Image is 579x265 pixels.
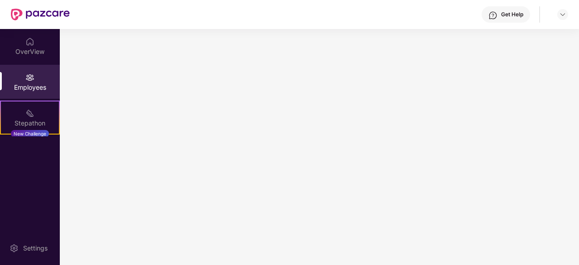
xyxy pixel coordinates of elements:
[559,11,566,18] img: svg+xml;base64,PHN2ZyBpZD0iRHJvcGRvd24tMzJ4MzIiIHhtbG5zPSJodHRwOi8vd3d3LnczLm9yZy8yMDAwL3N2ZyIgd2...
[1,119,59,128] div: Stepathon
[488,11,497,20] img: svg+xml;base64,PHN2ZyBpZD0iSGVscC0zMngzMiIgeG1sbnM9Imh0dHA6Ly93d3cudzMub3JnLzIwMDAvc3ZnIiB3aWR0aD...
[20,244,50,253] div: Settings
[501,11,523,18] div: Get Help
[11,9,70,20] img: New Pazcare Logo
[25,73,34,82] img: svg+xml;base64,PHN2ZyBpZD0iRW1wbG95ZWVzIiB4bWxucz0iaHR0cDovL3d3dy53My5vcmcvMjAwMC9zdmciIHdpZHRoPS...
[10,244,19,253] img: svg+xml;base64,PHN2ZyBpZD0iU2V0dGluZy0yMHgyMCIgeG1sbnM9Imh0dHA6Ly93d3cudzMub3JnLzIwMDAvc3ZnIiB3aW...
[25,109,34,118] img: svg+xml;base64,PHN2ZyB4bWxucz0iaHR0cDovL3d3dy53My5vcmcvMjAwMC9zdmciIHdpZHRoPSIyMSIgaGVpZ2h0PSIyMC...
[25,37,34,46] img: svg+xml;base64,PHN2ZyBpZD0iSG9tZSIgeG1sbnM9Imh0dHA6Ly93d3cudzMub3JnLzIwMDAvc3ZnIiB3aWR0aD0iMjAiIG...
[11,130,49,137] div: New Challenge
